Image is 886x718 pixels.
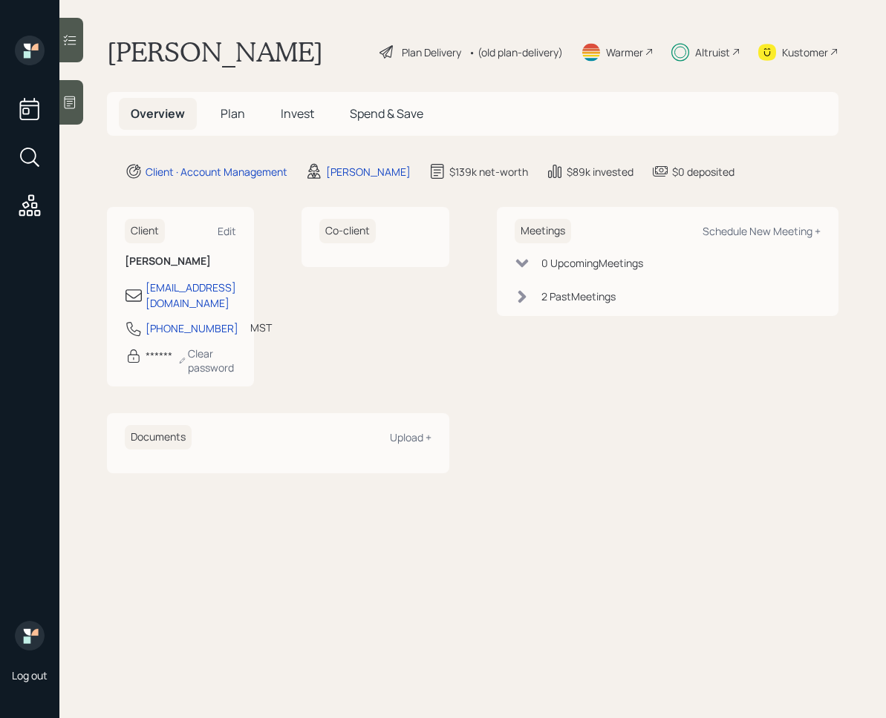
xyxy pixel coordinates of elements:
[12,668,48,682] div: Log out
[319,219,376,243] h6: Co-client
[606,45,643,60] div: Warmer
[146,280,236,311] div: [EMAIL_ADDRESS][DOMAIN_NAME]
[107,36,323,68] h1: [PERSON_NAME]
[221,105,245,122] span: Plan
[125,425,192,449] h6: Documents
[703,224,821,238] div: Schedule New Meeting +
[146,320,238,336] div: [PHONE_NUMBER]
[125,219,165,243] h6: Client
[449,164,528,179] div: $139k net-worth
[469,45,563,60] div: • (old plan-delivery)
[326,164,411,179] div: [PERSON_NAME]
[131,105,185,122] span: Overview
[281,105,314,122] span: Invest
[695,45,730,60] div: Altruist
[672,164,734,179] div: $0 deposited
[402,45,461,60] div: Plan Delivery
[146,164,287,179] div: Client · Account Management
[178,346,238,375] div: Clear password
[541,289,616,304] div: 2 Past Meeting s
[782,45,828,60] div: Kustomer
[390,430,431,444] div: Upload +
[350,105,423,122] span: Spend & Save
[515,219,571,243] h6: Meetings
[541,255,643,271] div: 0 Upcoming Meeting s
[218,224,236,238] div: Edit
[15,621,45,651] img: retirable_logo.png
[567,164,633,179] div: $89k invested
[250,320,272,335] div: MST
[125,255,236,268] h6: [PERSON_NAME]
